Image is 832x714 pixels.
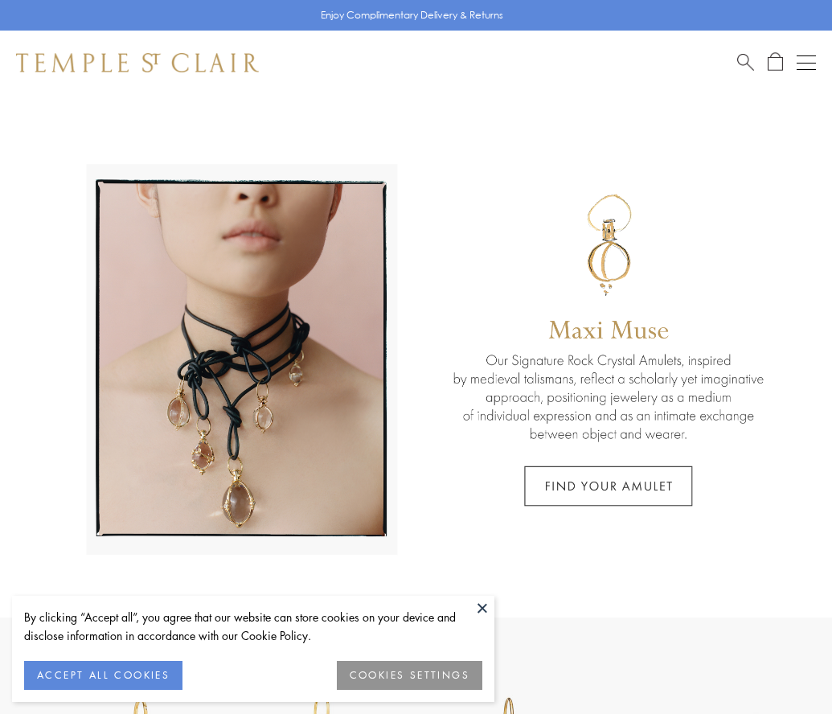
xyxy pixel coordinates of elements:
a: Open Shopping Bag [768,52,783,72]
button: ACCEPT ALL COOKIES [24,661,182,690]
div: By clicking “Accept all”, you agree that our website can store cookies on your device and disclos... [24,608,482,645]
button: Open navigation [797,53,816,72]
button: COOKIES SETTINGS [337,661,482,690]
a: Search [737,52,754,72]
img: Temple St. Clair [16,53,259,72]
p: Enjoy Complimentary Delivery & Returns [321,7,503,23]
